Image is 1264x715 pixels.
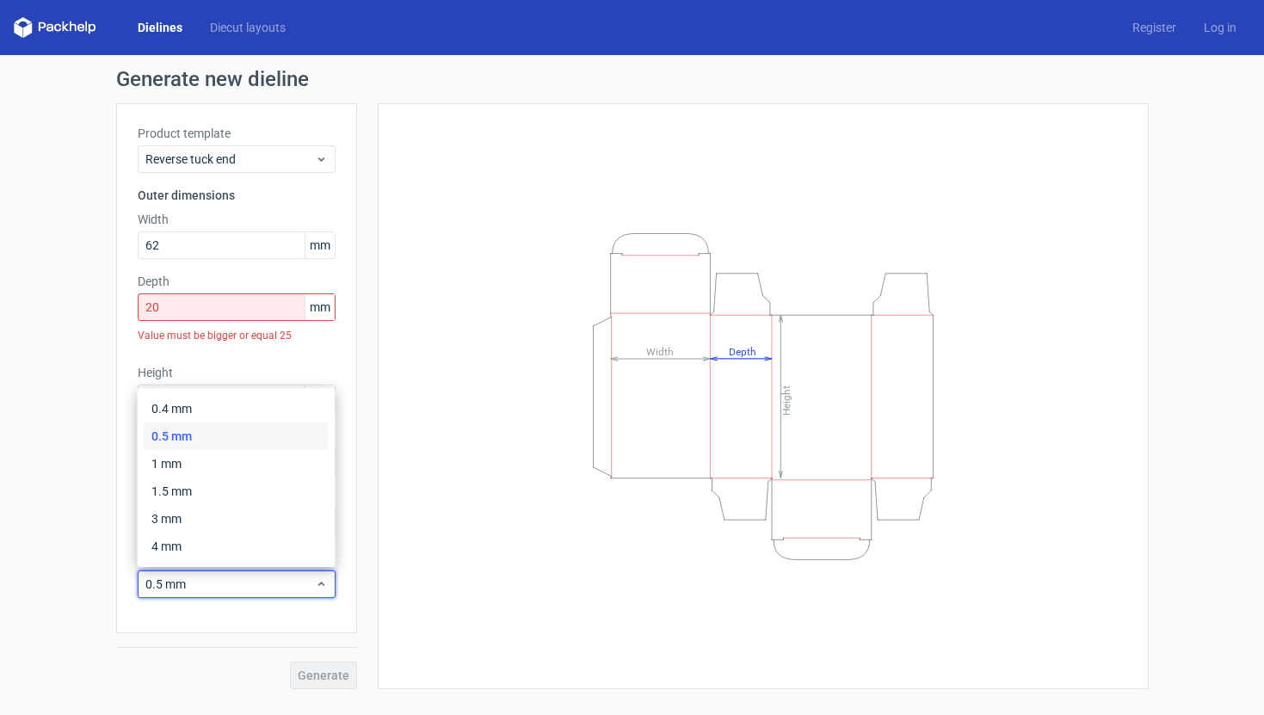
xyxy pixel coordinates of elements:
[1190,19,1250,36] a: Log in
[1119,19,1190,36] a: Register
[116,69,1149,89] h1: Generate new dieline
[145,533,329,560] div: 4 mm
[645,345,673,357] tspan: Width
[145,151,315,168] span: Reverse tuck end
[138,273,336,290] label: Depth
[138,321,336,350] div: Value must be bigger or equal 25
[145,450,329,478] div: 1 mm
[138,211,336,228] label: Width
[138,187,336,204] h3: Outer dimensions
[305,294,335,320] span: mm
[145,505,329,533] div: 3 mm
[305,385,335,411] span: mm
[145,576,315,593] span: 0.5 mm
[145,478,329,505] div: 1.5 mm
[138,364,336,381] label: Height
[305,232,335,258] span: mm
[124,19,196,36] a: Dielines
[196,19,299,36] a: Diecut layouts
[138,125,336,142] label: Product template
[728,345,755,357] tspan: Depth
[145,395,329,422] div: 0.4 mm
[780,385,792,415] tspan: Height
[145,422,329,450] div: 0.5 mm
